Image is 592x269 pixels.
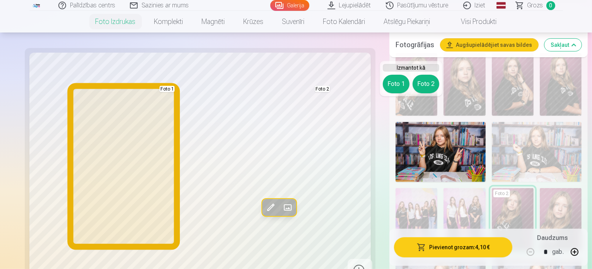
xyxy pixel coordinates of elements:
[32,3,41,8] img: /fa1
[440,39,538,51] button: Augšupielādējiet savas bildes
[273,11,314,33] a: Suvenīri
[375,11,440,33] a: Atslēgu piekariņi
[552,243,564,261] div: gab.
[86,11,145,33] a: Foto izdrukas
[234,11,273,33] a: Krūzes
[394,237,512,257] button: Pievienot grozam:4,10 €
[537,233,568,243] h5: Daudzums
[440,11,506,33] a: Visi produkti
[544,39,582,51] button: Sakļaut
[413,75,439,93] button: Foto 2
[193,11,234,33] a: Magnēti
[383,64,439,72] h6: Izmantot kā
[383,75,409,93] button: Foto 1
[527,1,543,10] span: Grozs
[314,11,375,33] a: Foto kalendāri
[145,11,193,33] a: Komplekti
[546,1,555,10] span: 0
[396,39,434,50] h5: Fotogrāfijas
